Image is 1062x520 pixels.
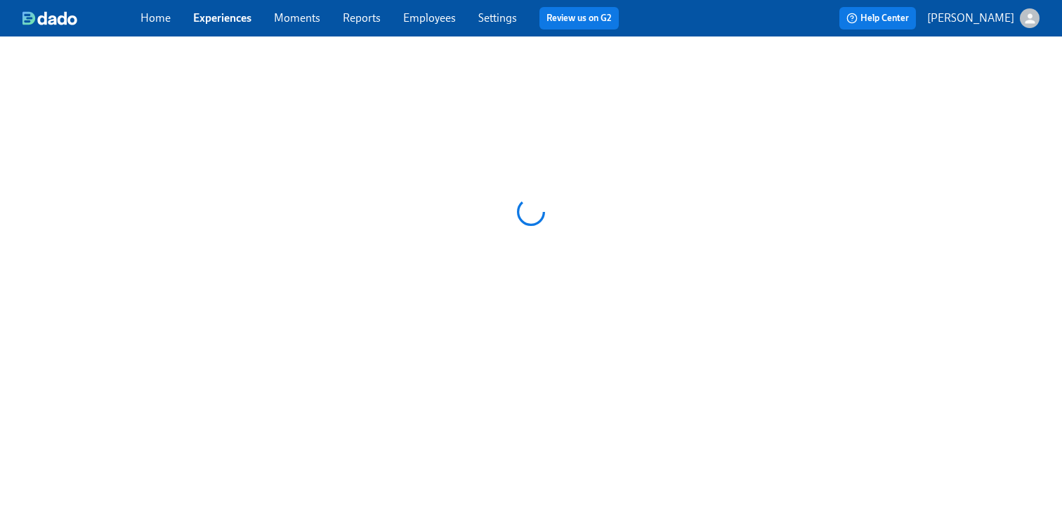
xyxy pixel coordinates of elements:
a: Reports [343,11,381,25]
a: Moments [274,11,320,25]
p: [PERSON_NAME] [927,11,1014,26]
span: Help Center [846,11,909,25]
img: dado [22,11,77,25]
button: Help Center [839,7,916,29]
a: Settings [478,11,517,25]
a: dado [22,11,140,25]
button: Review us on G2 [539,7,619,29]
a: Employees [403,11,456,25]
a: Experiences [193,11,251,25]
a: Review us on G2 [546,11,612,25]
button: [PERSON_NAME] [927,8,1040,28]
a: Home [140,11,171,25]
